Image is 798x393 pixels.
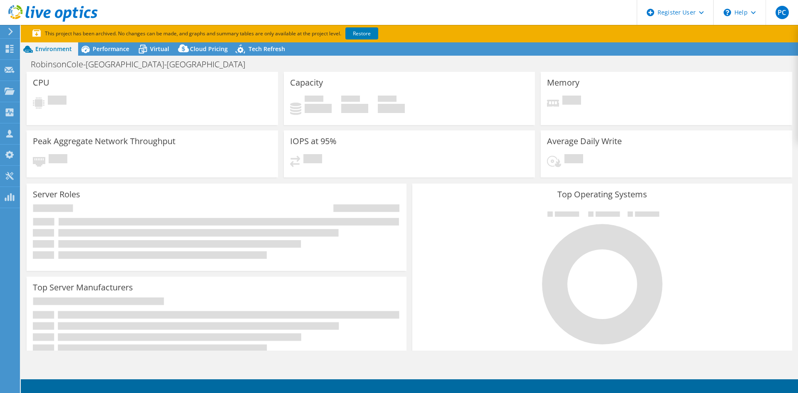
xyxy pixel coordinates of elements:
span: Performance [93,45,129,53]
h3: Memory [547,78,579,87]
h3: Average Daily Write [547,137,622,146]
span: PC [776,6,789,19]
svg: \n [724,9,731,16]
span: Pending [564,154,583,165]
span: Cloud Pricing [190,45,228,53]
h3: Capacity [290,78,323,87]
h4: 0 GiB [341,104,368,113]
span: Pending [49,154,67,165]
span: Environment [35,45,72,53]
a: Restore [345,27,378,39]
span: Tech Refresh [249,45,285,53]
span: Total [378,96,397,104]
span: Free [341,96,360,104]
h4: 0 GiB [378,104,405,113]
span: Pending [562,96,581,107]
p: This project has been archived. No changes can be made, and graphs and summary tables are only av... [32,29,440,38]
h3: Top Server Manufacturers [33,283,133,292]
h3: Peak Aggregate Network Throughput [33,137,175,146]
h4: 0 GiB [305,104,332,113]
span: Used [305,96,323,104]
h3: CPU [33,78,49,87]
span: Pending [48,96,66,107]
h1: RobinsonCole-[GEOGRAPHIC_DATA]-[GEOGRAPHIC_DATA] [27,60,258,69]
h3: IOPS at 95% [290,137,337,146]
span: Pending [303,154,322,165]
span: Virtual [150,45,169,53]
h3: Top Operating Systems [419,190,786,199]
h3: Server Roles [33,190,80,199]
